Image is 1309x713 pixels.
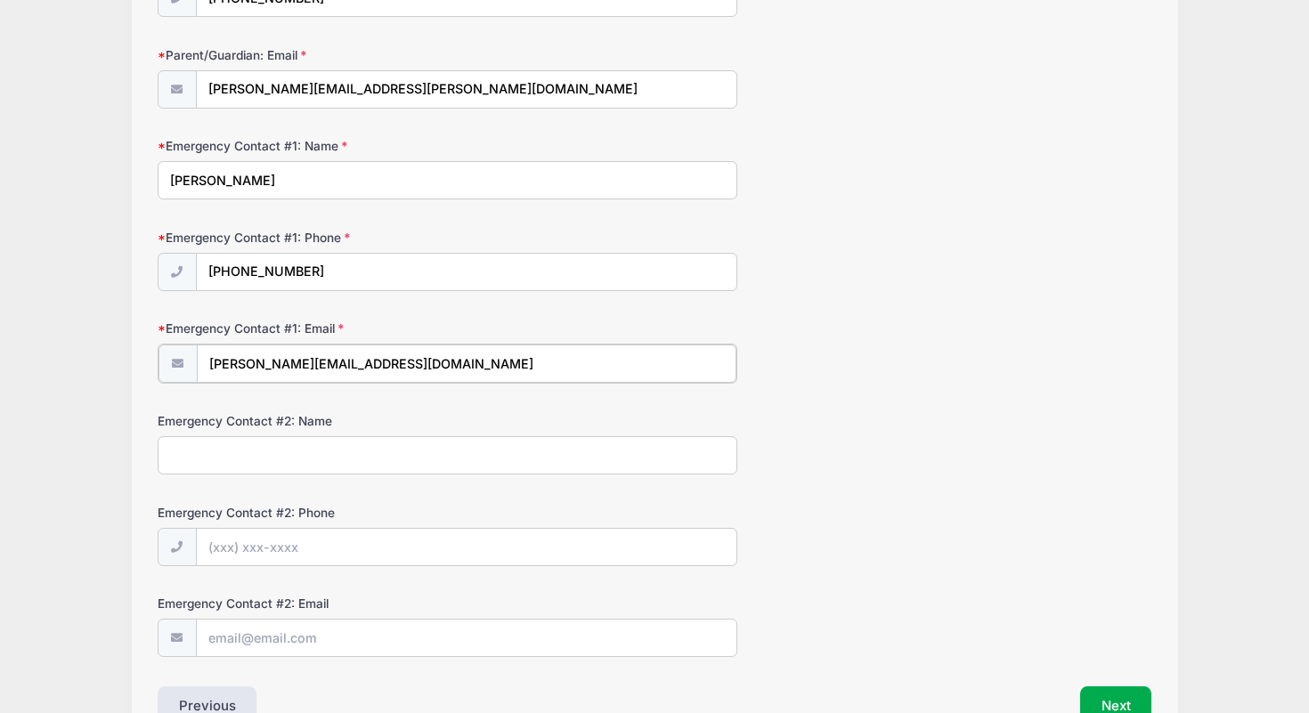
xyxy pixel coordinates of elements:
[158,504,489,522] label: Emergency Contact #2: Phone
[158,137,489,155] label: Emergency Contact #1: Name
[158,412,489,430] label: Emergency Contact #2: Name
[196,619,737,657] input: email@email.com
[158,229,489,247] label: Emergency Contact #1: Phone
[158,46,489,64] label: Parent/Guardian: Email
[158,320,489,337] label: Emergency Contact #1: Email
[196,70,737,109] input: email@email.com
[196,253,737,291] input: (xxx) xxx-xxxx
[197,344,736,383] input: email@email.com
[196,528,737,566] input: (xxx) xxx-xxxx
[158,595,489,612] label: Emergency Contact #2: Email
